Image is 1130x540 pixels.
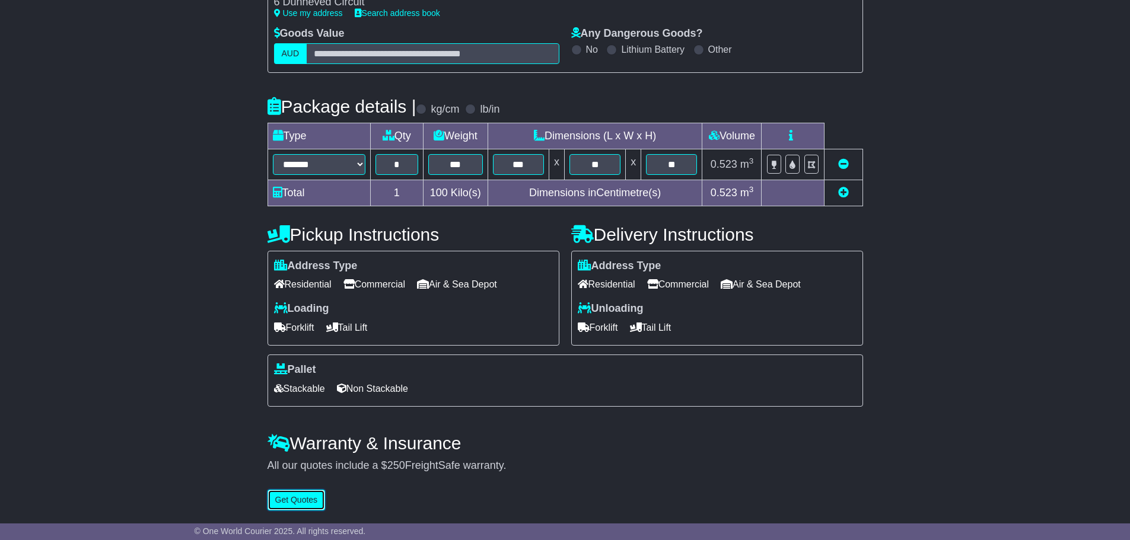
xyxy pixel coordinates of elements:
[370,123,423,149] td: Qty
[578,318,618,337] span: Forklift
[711,158,737,170] span: 0.523
[423,123,488,149] td: Weight
[702,123,762,149] td: Volume
[274,8,343,18] a: Use my address
[749,185,754,194] sup: 3
[549,149,565,180] td: x
[274,43,307,64] label: AUD
[274,260,358,273] label: Address Type
[586,44,598,55] label: No
[578,302,644,315] label: Unloading
[430,187,448,199] span: 100
[721,275,801,293] span: Air & Sea Depot
[274,275,332,293] span: Residential
[571,225,863,244] h4: Delivery Instructions
[740,187,754,199] span: m
[571,27,703,40] label: Any Dangerous Goods?
[274,27,345,40] label: Goods Value
[274,318,314,337] span: Forklift
[838,158,849,170] a: Remove this item
[268,433,863,453] h4: Warranty & Insurance
[711,187,737,199] span: 0.523
[343,275,405,293] span: Commercial
[274,302,329,315] label: Loading
[740,158,754,170] span: m
[337,379,408,398] span: Non Stackable
[488,180,702,206] td: Dimensions in Centimetre(s)
[268,123,370,149] td: Type
[578,260,661,273] label: Address Type
[647,275,709,293] span: Commercial
[274,379,325,398] span: Stackable
[423,180,488,206] td: Kilo(s)
[268,97,416,116] h4: Package details |
[195,526,366,536] span: © One World Courier 2025. All rights reserved.
[268,490,326,510] button: Get Quotes
[488,123,702,149] td: Dimensions (L x W x H)
[274,363,316,376] label: Pallet
[387,459,405,471] span: 250
[749,156,754,165] sup: 3
[417,275,497,293] span: Air & Sea Depot
[355,8,440,18] a: Search address book
[370,180,423,206] td: 1
[268,225,559,244] h4: Pickup Instructions
[431,103,459,116] label: kg/cm
[708,44,732,55] label: Other
[326,318,368,337] span: Tail Lift
[626,149,641,180] td: x
[268,180,370,206] td: Total
[838,187,849,199] a: Add new item
[268,459,863,472] div: All our quotes include a $ FreightSafe warranty.
[621,44,685,55] label: Lithium Battery
[630,318,671,337] span: Tail Lift
[578,275,635,293] span: Residential
[480,103,499,116] label: lb/in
